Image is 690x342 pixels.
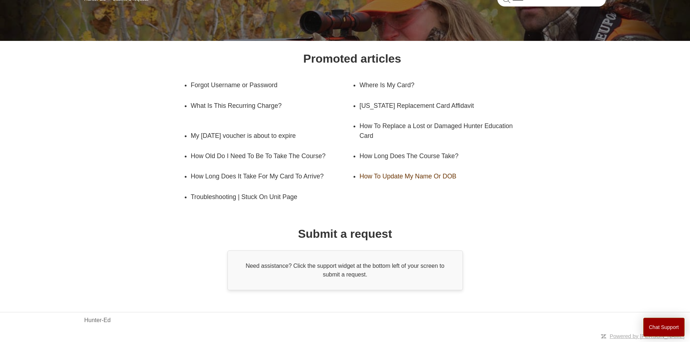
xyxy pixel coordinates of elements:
[191,75,342,95] a: Forgot Username or Password
[360,96,510,116] a: [US_STATE] Replacement Card Affidavit
[227,250,463,290] div: Need assistance? Click the support widget at the bottom left of your screen to submit a request.
[360,166,510,186] a: How To Update My Name Or DOB
[610,333,685,339] a: Powered by [PERSON_NAME]
[191,187,342,207] a: Troubleshooting | Stuck On Unit Page
[191,126,342,146] a: My [DATE] voucher is about to expire
[84,316,111,325] a: Hunter-Ed
[303,50,401,67] h1: Promoted articles
[360,116,521,146] a: How To Replace a Lost or Damaged Hunter Education Card
[360,75,510,95] a: Where Is My Card?
[298,225,392,242] h1: Submit a request
[191,166,352,186] a: How Long Does It Take For My Card To Arrive?
[360,146,510,166] a: How Long Does The Course Take?
[643,318,685,337] button: Chat Support
[191,146,342,166] a: How Old Do I Need To Be To Take The Course?
[191,96,352,116] a: What Is This Recurring Charge?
